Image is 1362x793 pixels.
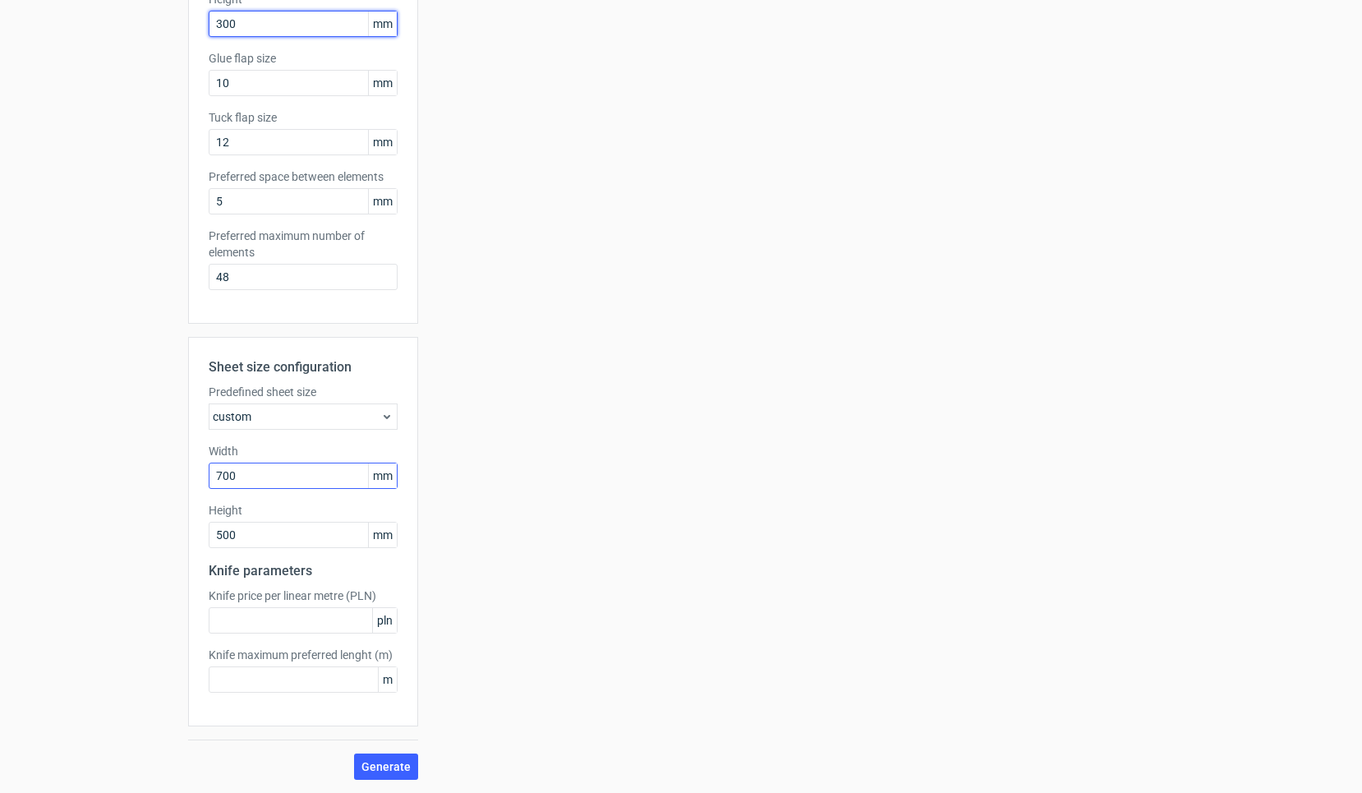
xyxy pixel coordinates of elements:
div: custom [209,403,398,430]
span: mm [368,130,397,154]
span: mm [368,12,397,36]
h2: Knife parameters [209,561,398,581]
span: pln [372,608,397,633]
label: Tuck flap size [209,109,398,126]
span: mm [368,71,397,95]
input: custom [209,522,398,548]
label: Knife maximum preferred lenght (m) [209,647,398,663]
span: mm [368,523,397,547]
span: m [378,667,397,692]
button: Generate [354,754,418,780]
label: Knife price per linear metre (PLN) [209,588,398,604]
label: Preferred space between elements [209,168,398,185]
label: Preferred maximum number of elements [209,228,398,260]
label: Predefined sheet size [209,384,398,400]
span: Generate [361,761,411,772]
span: mm [368,463,397,488]
label: Glue flap size [209,50,398,67]
label: Height [209,502,398,519]
input: custom [209,463,398,489]
span: mm [368,189,397,214]
h2: Sheet size configuration [209,357,398,377]
label: Width [209,443,398,459]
